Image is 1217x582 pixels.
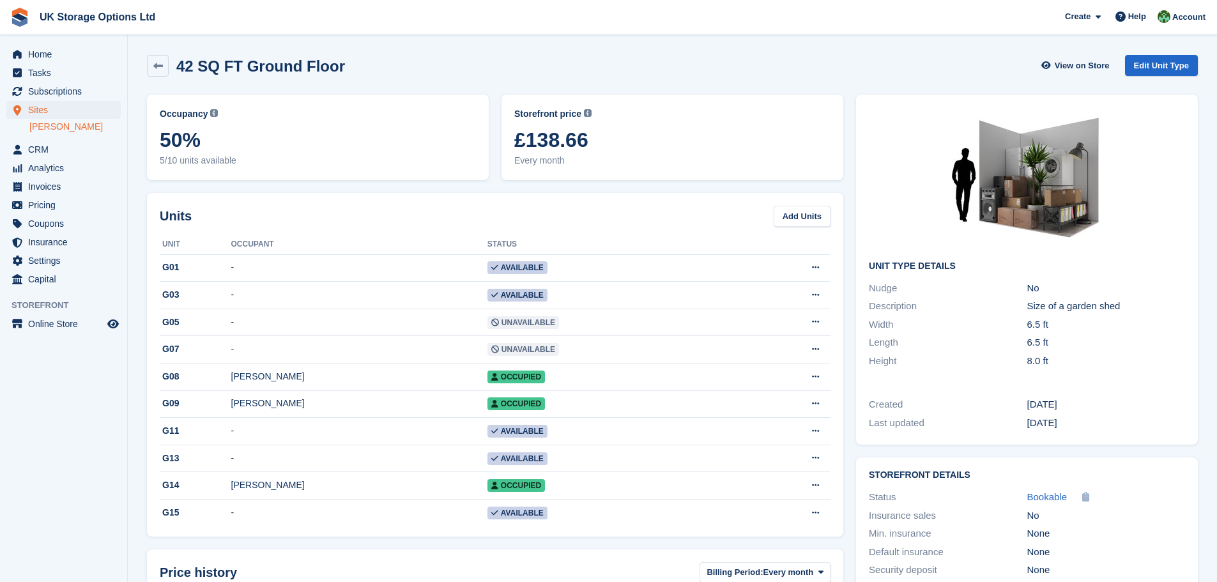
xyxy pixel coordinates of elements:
[869,335,1027,350] div: Length
[28,141,105,158] span: CRM
[160,154,476,167] span: 5/10 units available
[210,109,218,117] img: icon-info-grey-7440780725fd019a000dd9b08b2336e03edf1995a4989e88bcd33f0948082b44.svg
[1027,490,1068,505] a: Bookable
[28,315,105,333] span: Online Store
[487,425,547,438] span: Available
[160,397,231,410] div: G09
[1027,397,1185,412] div: [DATE]
[6,178,121,195] a: menu
[34,6,160,27] a: UK Storage Options Ltd
[6,196,121,214] a: menu
[6,315,121,333] a: menu
[6,45,121,63] a: menu
[869,416,1027,431] div: Last updated
[160,479,231,492] div: G14
[160,316,231,329] div: G05
[1027,545,1185,560] div: None
[487,452,547,465] span: Available
[160,107,208,121] span: Occupancy
[1027,318,1185,332] div: 6.5 ft
[1027,354,1185,369] div: 8.0 ft
[487,507,547,519] span: Available
[869,281,1027,296] div: Nudge
[231,234,487,255] th: Occupant
[763,566,814,579] span: Every month
[774,206,830,227] a: Add Units
[1065,10,1091,23] span: Create
[231,479,487,492] div: [PERSON_NAME]
[1027,563,1185,578] div: None
[160,342,231,356] div: G07
[1027,526,1185,541] div: None
[487,234,737,255] th: Status
[869,509,1027,523] div: Insurance sales
[231,418,487,445] td: -
[869,299,1027,314] div: Description
[6,82,121,100] a: menu
[514,128,830,151] span: £138.66
[160,206,192,226] h2: Units
[487,343,559,356] span: Unavailable
[1128,10,1146,23] span: Help
[1027,281,1185,296] div: No
[487,289,547,302] span: Available
[1158,10,1170,23] img: Andrew Smith
[6,252,121,270] a: menu
[869,526,1027,541] div: Min. insurance
[231,254,487,282] td: -
[231,500,487,526] td: -
[28,196,105,214] span: Pricing
[6,159,121,177] a: menu
[1027,335,1185,350] div: 6.5 ft
[1027,491,1068,502] span: Bookable
[584,109,592,117] img: icon-info-grey-7440780725fd019a000dd9b08b2336e03edf1995a4989e88bcd33f0948082b44.svg
[231,282,487,309] td: -
[105,316,121,332] a: Preview store
[28,159,105,177] span: Analytics
[160,234,231,255] th: Unit
[28,101,105,119] span: Sites
[1027,299,1185,314] div: Size of a garden shed
[28,64,105,82] span: Tasks
[160,261,231,274] div: G01
[160,452,231,465] div: G13
[6,270,121,288] a: menu
[487,261,547,274] span: Available
[487,371,545,383] span: Occupied
[487,397,545,410] span: Occupied
[28,45,105,63] span: Home
[160,563,237,582] span: Price history
[869,470,1185,480] h2: Storefront Details
[176,57,345,75] h2: 42 SQ FT Ground Floor
[6,64,121,82] a: menu
[6,233,121,251] a: menu
[1040,55,1115,76] a: View on Store
[869,261,1185,272] h2: Unit Type details
[28,270,105,288] span: Capital
[231,309,487,336] td: -
[10,8,29,27] img: stora-icon-8386f47178a22dfd0bd8f6a31ec36ba5ce8667c1dd55bd0f319d3a0aa187defe.svg
[160,288,231,302] div: G03
[514,154,830,167] span: Every month
[28,178,105,195] span: Invoices
[869,318,1027,332] div: Width
[28,215,105,233] span: Coupons
[1027,416,1185,431] div: [DATE]
[869,490,1027,505] div: Status
[6,141,121,158] a: menu
[1055,59,1110,72] span: View on Store
[1172,11,1206,24] span: Account
[869,354,1027,369] div: Height
[514,107,581,121] span: Storefront price
[869,545,1027,560] div: Default insurance
[1027,509,1185,523] div: No
[707,566,763,579] span: Billing Period:
[160,506,231,519] div: G15
[231,397,487,410] div: [PERSON_NAME]
[29,121,121,133] a: [PERSON_NAME]
[869,397,1027,412] div: Created
[28,82,105,100] span: Subscriptions
[487,479,545,492] span: Occupied
[231,336,487,364] td: -
[160,370,231,383] div: G08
